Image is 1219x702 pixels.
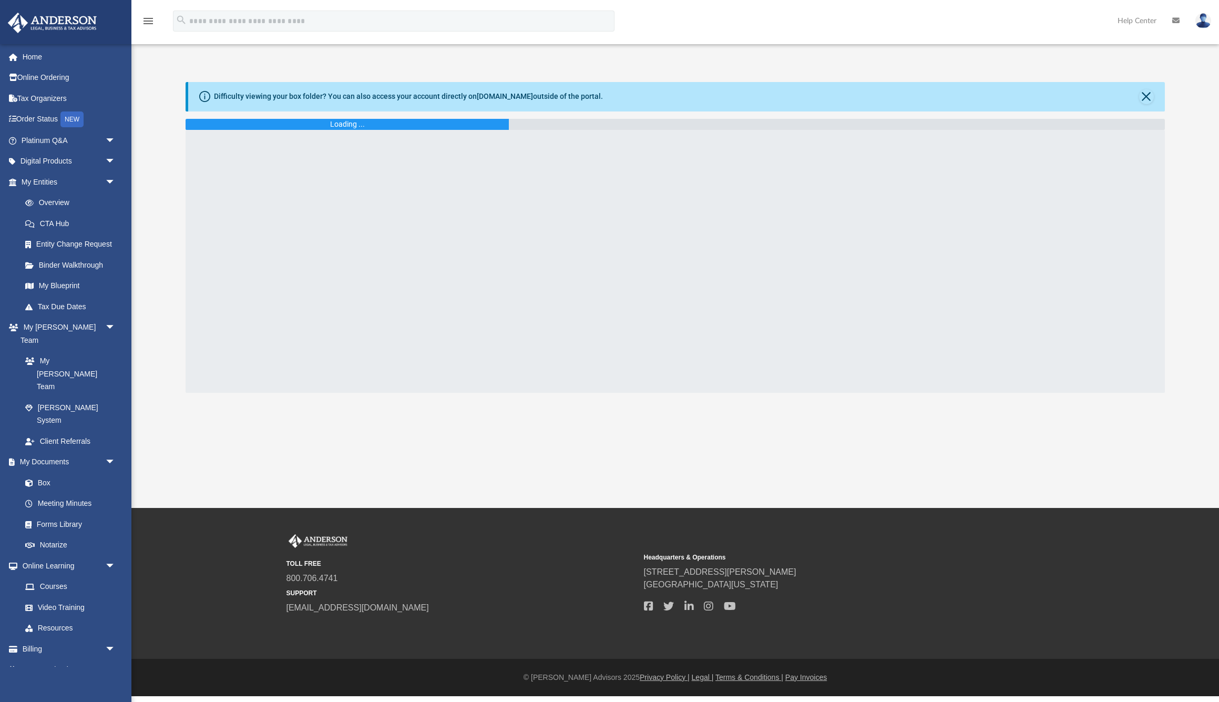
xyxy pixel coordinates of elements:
[142,15,155,27] i: menu
[15,535,126,556] a: Notarize
[7,88,131,109] a: Tax Organizers
[5,13,100,33] img: Anderson Advisors Platinum Portal
[131,672,1219,683] div: © [PERSON_NAME] Advisors 2025
[15,618,126,639] a: Resources
[286,603,429,612] a: [EMAIL_ADDRESS][DOMAIN_NAME]
[105,638,126,660] span: arrow_drop_down
[785,673,827,681] a: Pay Invoices
[7,171,131,192] a: My Entitiesarrow_drop_down
[7,659,131,680] a: Events Calendar
[105,452,126,473] span: arrow_drop_down
[7,555,126,576] a: Online Learningarrow_drop_down
[15,576,126,597] a: Courses
[15,234,131,255] a: Entity Change Request
[15,351,121,398] a: My [PERSON_NAME] Team
[644,567,796,576] a: [STREET_ADDRESS][PERSON_NAME]
[15,514,121,535] a: Forms Library
[15,276,126,297] a: My Blueprint
[477,92,533,100] a: [DOMAIN_NAME]
[715,673,783,681] a: Terms & Conditions |
[7,46,131,67] a: Home
[7,638,131,659] a: Billingarrow_drop_down
[692,673,714,681] a: Legal |
[7,109,131,130] a: Order StatusNEW
[105,130,126,151] span: arrow_drop_down
[1139,89,1154,104] button: Close
[15,431,126,452] a: Client Referrals
[286,588,637,598] small: SUPPORT
[142,20,155,27] a: menu
[15,397,126,431] a: [PERSON_NAME] System
[7,67,131,88] a: Online Ordering
[105,151,126,172] span: arrow_drop_down
[640,673,690,681] a: Privacy Policy |
[644,580,778,589] a: [GEOGRAPHIC_DATA][US_STATE]
[214,91,603,102] div: Difficulty viewing your box folder? You can also access your account directly on outside of the p...
[7,130,131,151] a: Platinum Q&Aarrow_drop_down
[15,597,121,618] a: Video Training
[286,574,338,583] a: 800.706.4741
[15,493,126,514] a: Meeting Minutes
[286,559,637,568] small: TOLL FREE
[644,553,994,562] small: Headquarters & Operations
[15,255,131,276] a: Binder Walkthrough
[15,296,131,317] a: Tax Due Dates
[286,534,350,548] img: Anderson Advisors Platinum Portal
[105,555,126,577] span: arrow_drop_down
[7,452,126,473] a: My Documentsarrow_drop_down
[7,151,131,172] a: Digital Productsarrow_drop_down
[15,192,131,213] a: Overview
[7,317,126,351] a: My [PERSON_NAME] Teamarrow_drop_down
[105,317,126,339] span: arrow_drop_down
[1195,13,1211,28] img: User Pic
[105,171,126,193] span: arrow_drop_down
[15,472,121,493] a: Box
[15,213,131,234] a: CTA Hub
[60,111,84,127] div: NEW
[176,14,187,26] i: search
[330,119,365,130] div: Loading ...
